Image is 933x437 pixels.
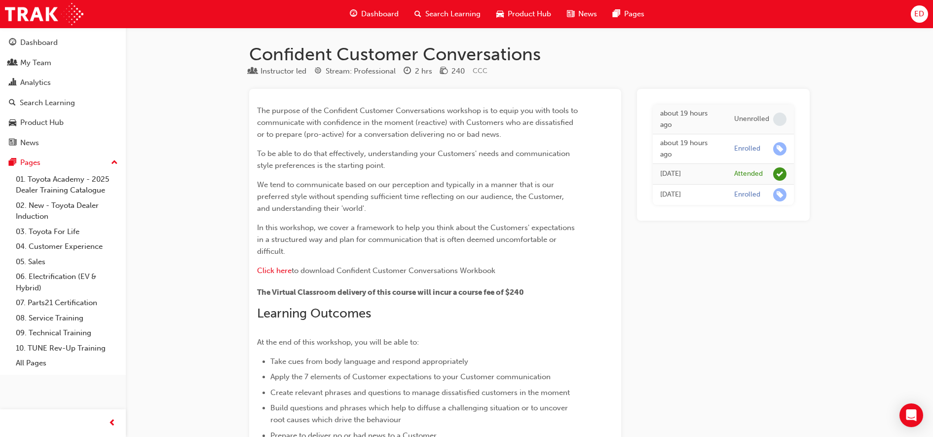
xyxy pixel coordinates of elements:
[270,388,570,397] span: Create relevant phrases and questions to manage dissatisfied customers in the moment
[4,54,122,72] a: My Team
[12,172,122,198] a: 01. Toyota Academy - 2025 Dealer Training Catalogue
[270,372,551,381] span: Apply the 7 elements of Customer expectations to your Customer communication
[20,57,51,69] div: My Team
[9,39,16,47] span: guage-icon
[451,66,465,77] div: 240
[12,311,122,326] a: 08. Service Training
[257,180,566,213] span: We tend to communicate based on our perception and typically in a manner that is our preferred st...
[257,223,577,256] span: In this workshop, we cover a framework to help you think about the Customers' expectations in a s...
[624,8,644,20] span: Pages
[12,254,122,270] a: 05. Sales
[578,8,597,20] span: News
[9,119,16,127] span: car-icon
[270,403,570,424] span: Build questions and phrases which help to diffuse a challenging situation or to uncover root caus...
[4,154,122,172] button: Pages
[20,37,58,48] div: Dashboard
[257,338,419,347] span: At the end of this workshop, you will be able to:
[5,3,83,25] img: Trak
[12,198,122,224] a: 02. New - Toyota Dealer Induction
[257,288,524,297] span: The Virtual Classroom delivery of this course will incur a course fee of $240
[605,4,652,24] a: pages-iconPages
[660,189,719,200] div: Mon Mar 31 2025 14:17:06 GMT+1100 (Australian Eastern Daylight Time)
[257,106,580,139] span: The purpose of the Confident Customer Conversations workshop is to equip you with tools to commun...
[911,5,928,23] button: ED
[9,59,16,68] span: people-icon
[314,65,396,78] div: Stream
[508,8,551,20] span: Product Hub
[292,266,495,275] span: to download Confident Customer Conversations Workbook
[12,224,122,239] a: 03. Toyota For Life
[12,341,122,356] a: 10. TUNE Rev-Up Training
[4,74,122,92] a: Analytics
[496,8,504,20] span: car-icon
[20,157,40,168] div: Pages
[314,67,322,76] span: target-icon
[415,66,432,77] div: 2 hrs
[414,8,421,20] span: search-icon
[734,190,760,199] div: Enrolled
[20,77,51,88] div: Analytics
[899,403,923,427] div: Open Intercom Messenger
[111,157,118,169] span: up-icon
[109,417,116,430] span: prev-icon
[20,97,75,109] div: Search Learning
[4,134,122,152] a: News
[9,99,16,108] span: search-icon
[249,67,257,76] span: learningResourceType_INSTRUCTOR_LED-icon
[4,94,122,112] a: Search Learning
[249,43,810,65] h1: Confident Customer Conversations
[249,65,306,78] div: Type
[12,295,122,311] a: 07. Parts21 Certification
[567,8,574,20] span: news-icon
[613,8,620,20] span: pages-icon
[4,114,122,132] a: Product Hub
[9,159,16,167] span: pages-icon
[257,306,371,321] span: Learning Outcomes
[734,144,760,154] div: Enrolled
[12,356,122,371] a: All Pages
[440,67,448,76] span: money-icon
[404,67,411,76] span: clock-icon
[12,239,122,254] a: 04. Customer Experience
[12,269,122,295] a: 06. Electrification (EV & Hybrid)
[20,137,39,149] div: News
[326,66,396,77] div: Stream: Professional
[12,325,122,341] a: 09. Technical Training
[270,357,468,366] span: Take cues from body language and respond appropriately
[773,113,786,126] span: learningRecordVerb_NONE-icon
[9,139,16,148] span: news-icon
[257,149,572,170] span: To be able to do that effectively, understanding your Customers' needs and communication style pr...
[4,34,122,52] a: Dashboard
[660,168,719,180] div: Thu Apr 03 2025 12:00:00 GMT+1100 (Australian Eastern Daylight Time)
[361,8,399,20] span: Dashboard
[773,167,786,181] span: learningRecordVerb_ATTEND-icon
[257,266,292,275] a: Click here
[914,8,924,20] span: ED
[404,65,432,78] div: Duration
[407,4,488,24] a: search-iconSearch Learning
[4,32,122,154] button: DashboardMy TeamAnalyticsSearch LearningProduct HubNews
[559,4,605,24] a: news-iconNews
[9,79,16,87] span: chart-icon
[473,67,487,75] span: Learning resource code
[261,66,306,77] div: Instructor led
[773,188,786,201] span: learningRecordVerb_ENROLL-icon
[425,8,481,20] span: Search Learning
[20,117,64,128] div: Product Hub
[734,115,769,124] div: Unenrolled
[660,108,719,130] div: Wed Sep 24 2025 13:05:30 GMT+1000 (Australian Eastern Standard Time)
[660,138,719,160] div: Wed Sep 24 2025 13:05:22 GMT+1000 (Australian Eastern Standard Time)
[734,169,763,179] div: Attended
[350,8,357,20] span: guage-icon
[342,4,407,24] a: guage-iconDashboard
[488,4,559,24] a: car-iconProduct Hub
[440,65,465,78] div: Price
[773,142,786,156] span: learningRecordVerb_ENROLL-icon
